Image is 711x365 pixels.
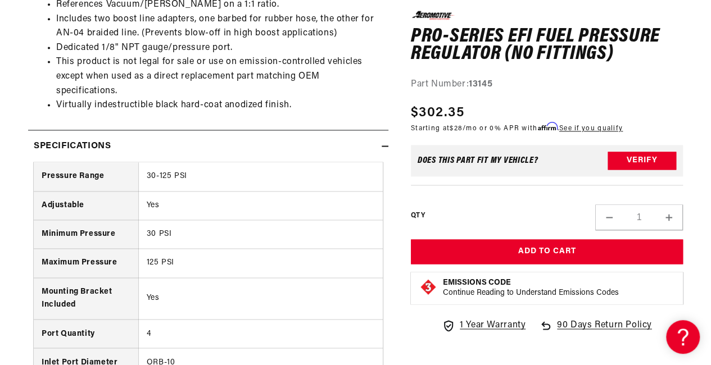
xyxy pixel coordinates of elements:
a: See if you qualify - Learn more about Affirm Financing (opens in modal) [559,126,623,133]
td: Yes [138,277,383,319]
h1: Pro-Series EFI Fuel Pressure Regulator (No Fittings) [411,28,683,63]
button: Emissions CodeContinue Reading to Understand Emissions Codes [443,279,619,299]
li: Dedicated 1/8" NPT gauge/pressure port. [56,41,383,56]
div: Does This part fit My vehicle? [418,157,538,166]
label: QTY [411,211,425,221]
li: Includes two boost line adapters, one barbed for rubber hose, the other for AN-04 braided line. (... [56,12,383,41]
summary: Specifications [28,130,388,163]
a: 90 Days Return Policy [539,318,652,344]
h2: Specifications [34,139,111,154]
li: Virtually indestructible black hard-coat anodized finish. [56,98,383,113]
th: Maximum Pressure [34,249,138,277]
td: 30-125 PSI [138,162,383,191]
strong: Emissions Code [443,279,511,288]
button: Verify [608,152,676,170]
span: Affirm [537,123,557,131]
td: 125 PSI [138,249,383,277]
strong: 13145 [469,80,492,89]
span: $28 [450,126,463,133]
th: Minimum Pressure [34,220,138,249]
th: Port Quantity [34,319,138,348]
th: Mounting Bracket Included [34,277,138,319]
a: 1 Year Warranty [442,318,526,333]
th: Adjustable [34,191,138,220]
p: Starting at /mo or 0% APR with . [411,124,623,134]
td: 4 [138,319,383,348]
p: Continue Reading to Understand Emissions Codes [443,289,619,299]
li: This product is not legal for sale or use on emission-controlled vehicles except when used as a d... [56,55,383,98]
span: $302.35 [411,103,464,124]
th: Pressure Range [34,162,138,191]
td: Yes [138,191,383,220]
td: 30 PSI [138,220,383,249]
span: 1 Year Warranty [460,318,526,333]
img: Emissions code [419,279,437,296]
button: Add to Cart [411,240,683,265]
span: 90 Days Return Policy [557,318,652,344]
div: Part Number: [411,77,683,92]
